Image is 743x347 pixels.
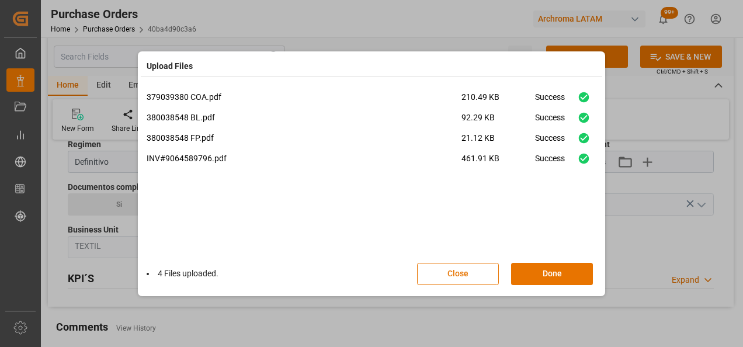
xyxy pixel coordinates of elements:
[461,152,535,173] span: 461.91 KB
[147,268,218,280] li: 4 Files uploaded.
[147,60,193,72] h4: Upload Files
[417,263,499,285] button: Close
[147,112,461,124] p: 380038548 BL.pdf
[535,112,565,132] div: Success
[147,152,461,165] p: INV#9064589796.pdf
[461,91,535,112] span: 210.49 KB
[535,91,565,112] div: Success
[511,263,593,285] button: Done
[147,91,461,103] p: 379039380 COA.pdf
[147,132,461,144] p: 380038548 FP.pdf
[461,132,535,152] span: 21.12 KB
[461,112,535,132] span: 92.29 KB
[535,132,565,152] div: Success
[535,152,565,173] div: Success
